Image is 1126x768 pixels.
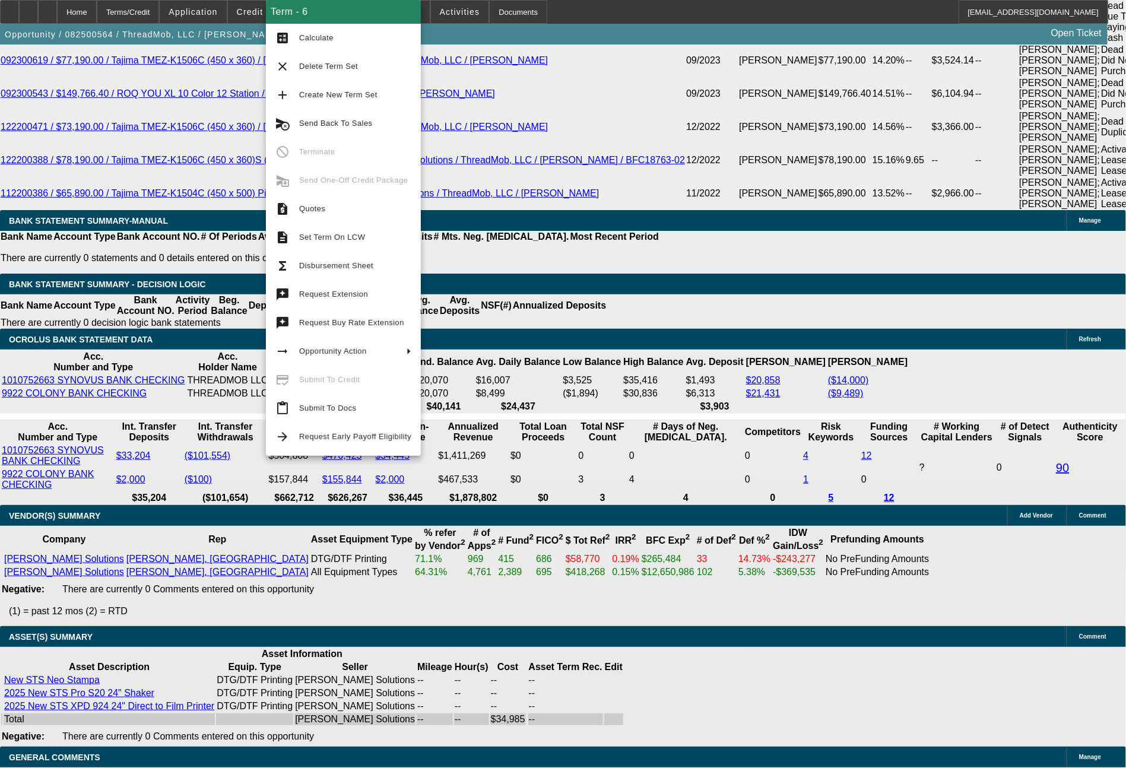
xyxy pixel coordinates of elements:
[275,401,290,415] mat-icon: content_paste
[413,375,474,386] td: $20,070
[828,375,869,385] a: ($14,000)
[417,687,453,699] td: --
[696,566,737,578] td: 102
[641,566,695,578] td: $12,650,986
[9,753,100,762] span: GENERAL COMMENTS
[528,700,603,712] td: --
[773,528,823,551] b: IDW Gain/Loss
[818,144,872,177] td: $78,190.00
[439,474,509,485] div: $467,533
[294,687,415,699] td: [PERSON_NAME] Solutions
[4,675,100,685] a: New STS Neo Stampa
[861,450,872,461] a: 12
[490,713,526,725] td: $34,985
[697,535,736,545] b: # of Def
[126,554,309,564] a: [PERSON_NAME], [GEOGRAPHIC_DATA]
[187,351,269,373] th: Acc. Holder Name
[187,388,269,399] td: THREADMOB LLC
[413,388,474,399] td: $20,070
[116,474,145,484] a: $2,000
[528,674,603,686] td: --
[1,155,685,165] a: 122200388 / $78,190.00 / Tajima TMEZ-K1506C (450 x 360)S (Auto Tension) / [PERSON_NAME] Solutions...
[467,553,496,565] td: 969
[696,553,737,565] td: 33
[578,468,627,491] td: 3
[686,77,738,110] td: 09/2023
[975,44,1019,77] td: --
[413,401,474,412] th: $40,141
[510,445,576,467] td: $0
[375,474,404,484] a: $2,000
[375,492,436,504] th: $36,445
[275,287,290,302] mat-icon: try
[262,649,342,659] b: Asset Information
[905,144,931,177] td: 9.65
[299,233,365,242] span: Set Term On LCW
[187,375,269,386] td: THREADMOB LLC
[512,294,607,317] th: Annualized Deposits
[827,351,908,373] th: [PERSON_NAME]
[1056,461,1069,474] a: 90
[9,511,100,521] span: VENDOR(S) SUMMARY
[535,566,564,578] td: 695
[738,77,818,110] td: [PERSON_NAME]
[275,202,290,216] mat-icon: request_quote
[931,77,975,110] td: $6,104.94
[468,528,496,551] b: # of Apps
[744,468,801,491] td: 0
[1079,217,1101,224] span: Manage
[605,533,610,542] sup: 2
[528,661,603,673] th: Asset Term Recommendation
[311,534,413,544] b: Asset Equipment Type
[559,533,563,542] sup: 2
[275,88,290,102] mat-icon: add
[872,177,905,210] td: 13.52%
[612,553,640,565] td: 0.19%
[738,144,818,177] td: [PERSON_NAME]
[931,110,975,144] td: $3,366.00
[1055,421,1125,443] th: Authenticity Score
[433,231,570,243] th: # Mts. Neg. [MEDICAL_DATA].
[1019,144,1100,177] td: [PERSON_NAME]; [PERSON_NAME]; [PERSON_NAME]
[414,566,466,578] td: 64.31%
[872,44,905,77] td: 14.20%
[268,492,321,504] th: $662,712
[299,318,404,327] span: Request Buy Rate Extension
[268,445,321,467] td: $504,868
[830,534,924,544] b: Prefunding Amounts
[475,388,562,399] td: $8,499
[440,7,480,17] span: Activities
[480,294,512,317] th: NSF(#)
[210,294,248,317] th: Beg. Balance
[275,230,290,245] mat-icon: description
[490,674,526,686] td: --
[299,347,367,356] span: Opportunity Action
[905,44,931,77] td: --
[9,335,153,344] span: OCROLUS BANK STATEMENT DATA
[826,567,929,577] div: No PreFunding Amounts
[931,177,975,210] td: $2,966.00
[1,88,495,99] a: 092300543 / $149,766.40 / ROQ YOU XL 10 Color 12 Station / ROQ U.S. LLC / ThreadMob, LLC / [PERSO...
[201,231,258,243] th: # Of Periods
[646,535,690,545] b: BFC Exp
[417,674,453,686] td: --
[616,535,636,545] b: IRR
[454,687,489,699] td: --
[528,713,603,725] td: --
[439,294,481,317] th: Avg. Deposits
[184,492,267,504] th: ($101,654)
[414,553,466,565] td: 71.1%
[4,688,154,698] a: 2025 New STS Pro S20 24" Shaker
[208,534,226,544] b: Rep
[1079,633,1106,640] span: Comment
[4,714,214,725] div: Total
[216,661,293,673] th: Equip. Type
[975,77,1019,110] td: --
[53,294,116,317] th: Account Type
[528,687,603,699] td: --
[310,553,413,565] td: DTG/DTF Printing
[826,554,929,564] div: No PreFunding Amounts
[454,674,489,686] td: --
[861,421,918,443] th: Funding Sources
[2,584,45,594] b: Negative:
